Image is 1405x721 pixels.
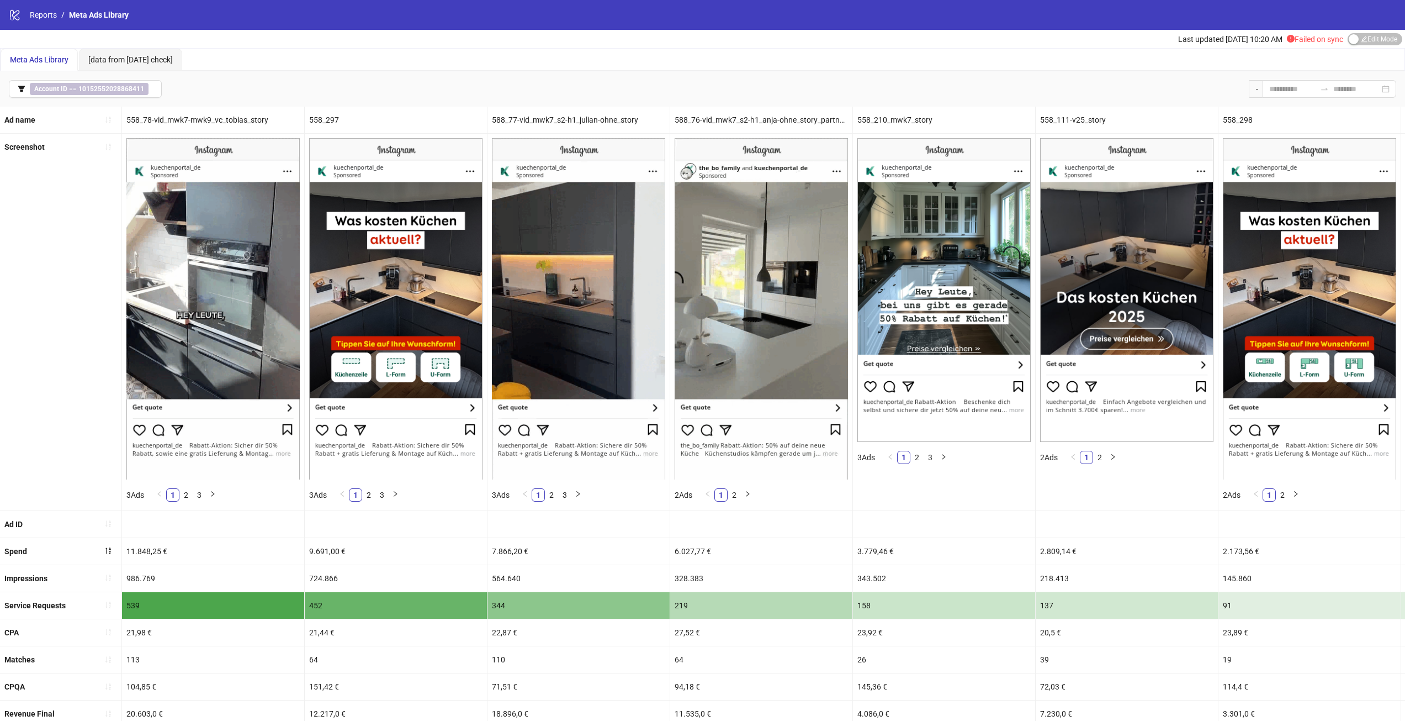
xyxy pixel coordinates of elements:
button: right [937,451,950,464]
li: 2 [179,488,193,502]
a: 3 [376,489,388,501]
span: left [1070,454,1077,460]
span: Last updated [DATE] 10:20 AM [1178,35,1282,44]
li: Next Page [741,488,754,502]
img: Screenshot 6851193976661 [1223,138,1396,479]
div: 588_76-vid_mwk7_s2-h1_anja-ohne_story_partnership [670,107,852,133]
span: left [339,491,346,497]
div: 137 [1036,592,1218,619]
div: 21,44 € [305,619,487,646]
a: 2 [728,489,740,501]
li: Previous Page [884,451,897,464]
span: left [1253,491,1259,497]
li: 2 [728,488,741,502]
a: 3 [924,451,936,464]
div: 113 [122,646,304,673]
span: to [1320,85,1329,93]
div: 20,5 € [1036,619,1218,646]
li: 1 [714,488,728,502]
div: 558_298 [1218,107,1401,133]
button: right [206,488,219,502]
span: 2 Ads [675,491,692,499]
div: 558_210_mwk7_story [853,107,1035,133]
img: Screenshot 6851193971861 [126,138,300,479]
div: 22,87 € [487,619,670,646]
a: 2 [363,489,375,501]
a: 2 [545,489,558,501]
div: - [1249,80,1263,98]
b: CPQA [4,682,25,691]
div: 19 [1218,646,1401,673]
button: left [701,488,714,502]
button: left [153,488,166,502]
li: Next Page [571,488,585,502]
a: Reports [28,9,59,21]
span: sort-ascending [104,601,112,609]
span: 2 Ads [1223,491,1240,499]
a: 1 [1263,489,1275,501]
span: exclamation-circle [1287,35,1295,43]
li: 2 [910,451,924,464]
span: left [704,491,711,497]
span: swap-right [1320,85,1329,93]
button: Account ID == 10152552028868411 [9,80,162,98]
div: 986.769 [122,565,304,592]
span: sort-ascending [104,520,112,528]
div: 6.027,77 € [670,538,852,565]
span: 2 Ads [1040,453,1058,462]
span: sort-ascending [104,628,112,636]
div: 64 [670,646,852,673]
button: left [336,488,349,502]
button: right [1289,488,1302,502]
span: 3 Ads [126,491,144,499]
li: Previous Page [336,488,349,502]
div: 558_78-vid_mwk7-mwk9_vc_tobias_story [122,107,304,133]
span: right [1110,454,1116,460]
span: 3 Ads [492,491,510,499]
b: Ad name [4,115,35,124]
li: Next Page [1289,488,1302,502]
div: 343.502 [853,565,1035,592]
span: Meta Ads Library [69,10,129,19]
div: 2.173,56 € [1218,538,1401,565]
a: 1 [1080,451,1093,464]
span: right [392,491,399,497]
li: 2 [545,488,558,502]
div: 9.691,00 € [305,538,487,565]
span: left [522,491,528,497]
img: Screenshot 6868578026261 [675,138,848,479]
li: Next Page [389,488,402,502]
li: 2 [1093,451,1106,464]
b: Service Requests [4,601,66,610]
b: CPA [4,628,19,637]
a: 3 [193,489,205,501]
span: sort-ascending [104,683,112,691]
li: Next Page [206,488,219,502]
img: Screenshot 6851193971661 [492,138,665,479]
span: sort-ascending [104,143,112,151]
span: right [575,491,581,497]
span: right [940,454,947,460]
button: right [571,488,585,502]
img: Screenshot 6851193977661 [1040,138,1213,442]
li: 1 [897,451,910,464]
div: 328.383 [670,565,852,592]
a: 1 [349,489,362,501]
span: sort-ascending [104,116,112,124]
button: left [1067,451,1080,464]
div: 91 [1218,592,1401,619]
a: 1 [167,489,179,501]
span: right [1292,491,1299,497]
b: Impressions [4,574,47,583]
b: 10152552028868411 [78,85,144,93]
div: 3.779,46 € [853,538,1035,565]
div: 558_111-v25_story [1036,107,1218,133]
div: 26 [853,646,1035,673]
li: Previous Page [518,488,532,502]
button: right [389,488,402,502]
span: filter [18,85,25,93]
div: 558_297 [305,107,487,133]
a: 2 [911,451,923,464]
button: left [884,451,897,464]
img: Screenshot 6851193971261 [309,138,483,479]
